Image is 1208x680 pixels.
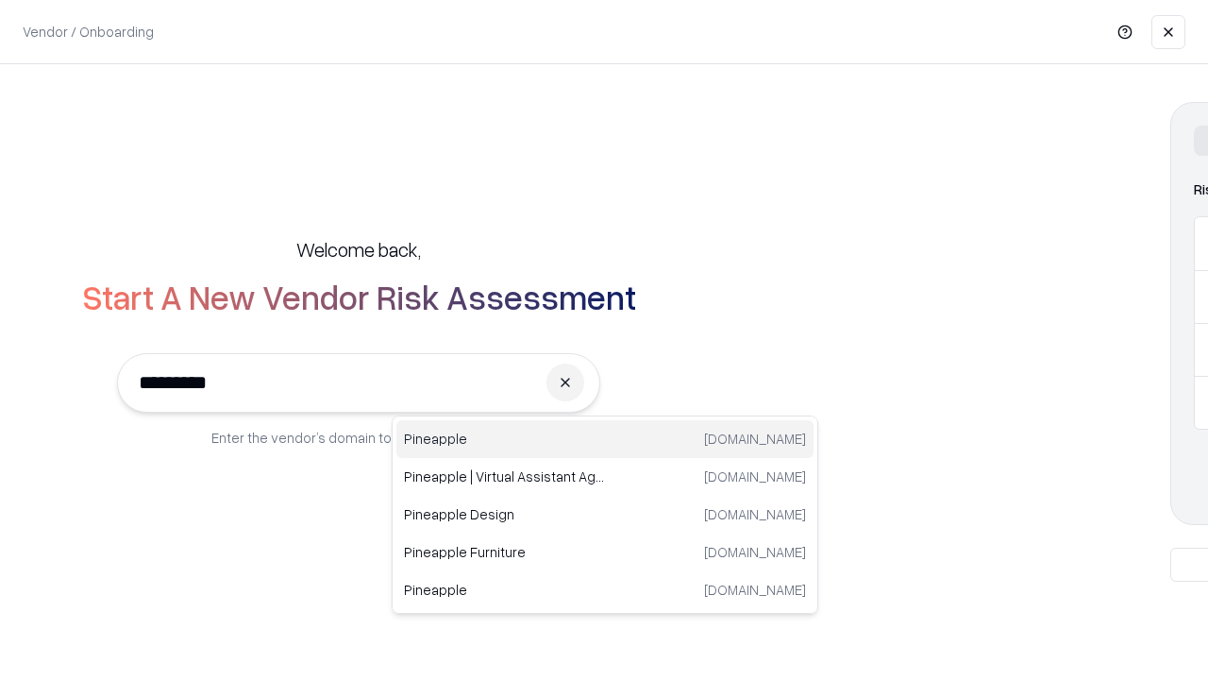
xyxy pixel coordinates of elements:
[704,429,806,449] p: [DOMAIN_NAME]
[82,278,636,315] h2: Start A New Vendor Risk Assessment
[404,467,605,486] p: Pineapple | Virtual Assistant Agency
[392,416,818,614] div: Suggestions
[211,428,506,448] p: Enter the vendor’s domain to begin onboarding
[404,580,605,600] p: Pineapple
[704,580,806,600] p: [DOMAIN_NAME]
[704,504,806,524] p: [DOMAIN_NAME]
[404,542,605,562] p: Pineapple Furniture
[704,467,806,486] p: [DOMAIN_NAME]
[296,236,421,263] h5: Welcome back,
[704,542,806,562] p: [DOMAIN_NAME]
[404,429,605,449] p: Pineapple
[404,504,605,524] p: Pineapple Design
[23,22,154,42] p: Vendor / Onboarding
